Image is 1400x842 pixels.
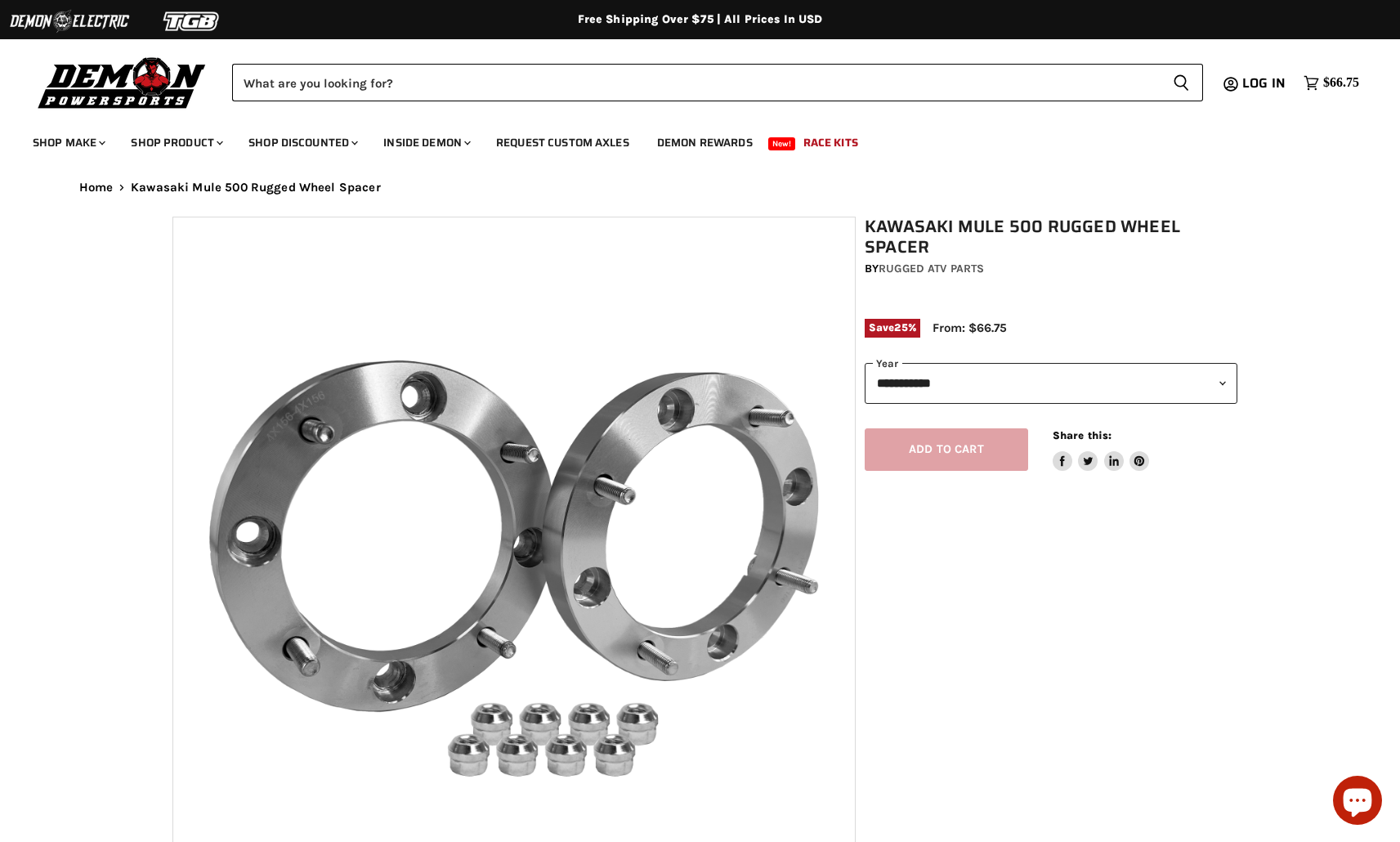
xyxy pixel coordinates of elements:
[894,321,907,334] span: 25
[8,6,131,37] img: Demon Electric Logo 2
[232,64,1203,101] form: Product
[1160,64,1203,101] button: Search
[1242,73,1286,93] span: Log in
[232,64,1160,101] input: Search
[865,319,920,337] span: Save %
[47,181,1354,195] nav: Breadcrumbs
[1323,75,1359,91] span: $66.75
[865,260,1237,278] div: by
[20,126,115,159] a: Shop Make
[865,217,1237,258] h1: Kawasaki Mule 500 Rugged Wheel Spacer
[933,320,1007,335] span: From: $66.75
[20,119,1355,159] ul: Main menu
[768,137,796,150] span: New!
[1053,429,1112,441] span: Share this:
[791,126,870,159] a: Race Kits
[236,126,368,159] a: Shop Discounted
[131,181,381,195] span: Kawasaki Mule 500 Rugged Wheel Spacer
[1328,776,1387,829] inbox-online-store-chat: Shopify online store chat
[119,126,233,159] a: Shop Product
[1235,76,1295,91] a: Log in
[79,181,114,195] a: Home
[645,126,765,159] a: Demon Rewards
[1295,71,1367,95] a: $66.75
[484,126,642,159] a: Request Custom Axles
[33,53,212,111] img: Demon Powersports
[1053,428,1150,472] aside: Share this:
[47,12,1354,27] div: Free Shipping Over $75 | All Prices In USD
[131,6,253,37] img: TGB Logo 2
[865,363,1237,403] select: year
[371,126,481,159] a: Inside Demon
[879,262,984,275] a: Rugged ATV Parts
